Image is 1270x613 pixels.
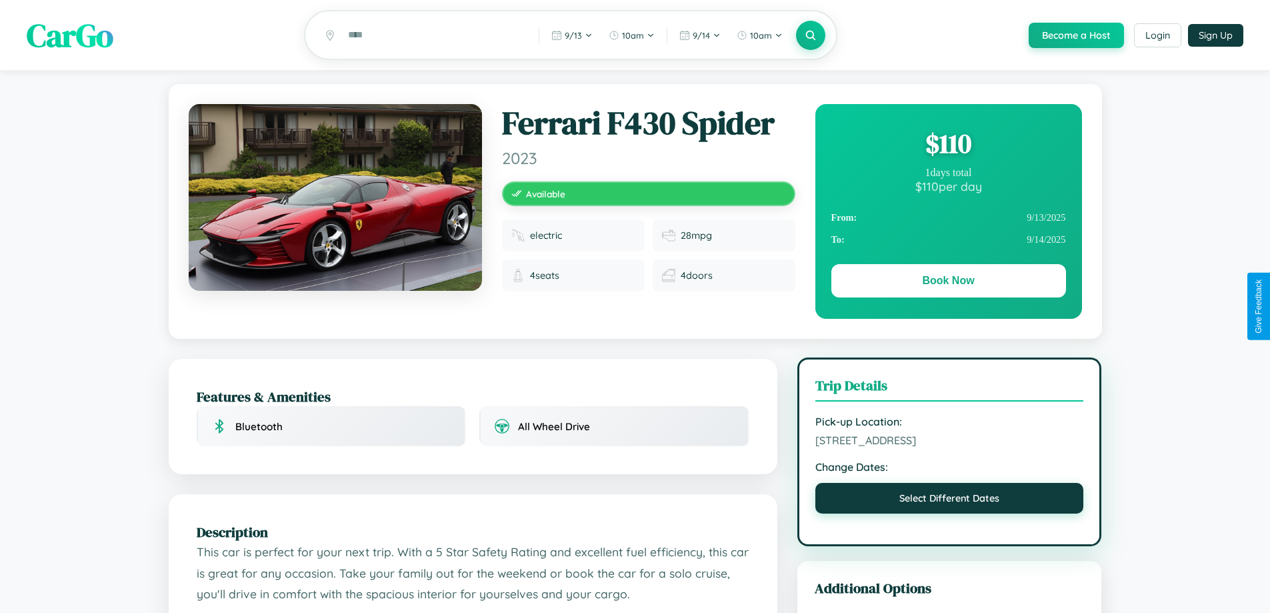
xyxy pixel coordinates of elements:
button: 10am [602,25,661,46]
strong: Pick-up Location: [815,415,1084,428]
span: [STREET_ADDRESS] [815,434,1084,447]
img: Ferrari F430 Spider 2023 [189,104,482,291]
span: 2023 [502,148,795,168]
img: Doors [662,269,675,282]
div: $ 110 per day [831,179,1066,193]
button: 9/13 [545,25,599,46]
span: Available [526,188,565,199]
button: Become a Host [1029,23,1124,48]
span: 10am [622,30,644,41]
strong: To: [831,234,845,245]
img: Seats [511,269,525,282]
button: 10am [730,25,789,46]
button: Book Now [831,264,1066,297]
div: 1 days total [831,167,1066,179]
span: 10am [750,30,772,41]
div: Give Feedback [1254,279,1263,334]
button: 9/14 [673,25,727,46]
strong: Change Dates: [815,460,1084,474]
h3: Trip Details [815,376,1084,402]
button: Sign Up [1188,24,1243,47]
span: 9 / 13 [565,30,582,41]
img: Fuel type [511,229,525,242]
button: Select Different Dates [815,483,1084,514]
h2: Description [197,522,749,542]
span: 28 mpg [681,229,712,241]
span: 4 seats [530,269,559,281]
strong: From: [831,212,857,223]
img: Fuel efficiency [662,229,675,242]
span: 9 / 14 [693,30,710,41]
div: 9 / 13 / 2025 [831,207,1066,229]
span: CarGo [27,13,113,57]
span: 4 doors [681,269,713,281]
h1: Ferrari F430 Spider [502,104,795,143]
span: Bluetooth [235,420,283,433]
h2: Features & Amenities [197,387,749,406]
h3: Additional Options [815,578,1085,598]
p: This car is perfect for your next trip. With a 5 Star Safety Rating and excellent fuel efficiency... [197,542,749,605]
div: 9 / 14 / 2025 [831,229,1066,251]
div: $ 110 [831,125,1066,161]
span: All Wheel Drive [518,420,590,433]
span: electric [530,229,562,241]
button: Login [1134,23,1181,47]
